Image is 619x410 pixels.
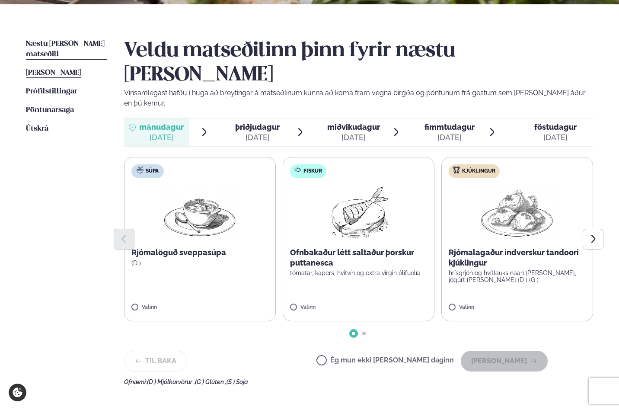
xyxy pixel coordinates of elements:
[26,106,74,114] span: Pöntunarsaga
[139,132,184,143] div: [DATE]
[147,378,195,385] span: (D ) Mjólkurvörur ,
[124,351,187,372] button: Til baka
[227,378,248,385] span: (S ) Soja
[449,269,586,283] p: hrísgrjón og hvítlauks naan [PERSON_NAME], jógúrt [PERSON_NAME] (D ) (G )
[124,378,593,385] div: Ofnæmi:
[294,167,301,173] img: fish.svg
[327,132,380,143] div: [DATE]
[139,122,184,131] span: mánudagur
[124,88,593,109] p: Vinsamlegast hafðu í huga að breytingar á matseðlinum kunna að koma fram vegna birgða og pöntunum...
[26,86,77,97] a: Prófílstillingar
[26,69,81,77] span: [PERSON_NAME]
[26,39,107,60] a: Næstu [PERSON_NAME] matseðill
[137,167,144,173] img: soup.svg
[235,132,280,143] div: [DATE]
[9,384,26,401] a: Cookie settings
[352,332,355,335] span: Go to slide 1
[534,122,577,131] span: föstudagur
[449,247,586,268] p: Rjómalagaður indverskur tandoori kjúklingur
[114,229,134,250] button: Previous slide
[26,68,81,78] a: [PERSON_NAME]
[534,132,577,143] div: [DATE]
[453,167,460,173] img: chicken.svg
[26,125,48,132] span: Útskrá
[583,229,603,250] button: Next slide
[162,185,238,240] img: Soup.png
[26,88,77,95] span: Prófílstillingar
[327,122,380,131] span: miðvikudagur
[26,40,105,58] span: Næstu [PERSON_NAME] matseðill
[235,122,280,131] span: þriðjudagur
[362,332,366,335] span: Go to slide 2
[303,168,322,175] span: Fiskur
[131,259,268,266] p: (D )
[26,105,74,115] a: Pöntunarsaga
[290,269,427,276] p: tómatar, kapers, hvítvín og extra virgin ólífuolía
[424,132,475,143] div: [DATE]
[26,124,48,134] a: Útskrá
[146,168,159,175] span: Súpa
[320,185,397,240] img: Fish.png
[462,168,495,175] span: Kjúklingur
[424,122,475,131] span: fimmtudagur
[131,247,268,258] p: Rjómalöguð sveppasúpa
[290,247,427,268] p: Ofnbakaður létt saltaður þorskur puttanesca
[461,351,548,372] button: [PERSON_NAME]
[195,378,227,385] span: (G ) Glúten ,
[479,185,555,240] img: Chicken-thighs.png
[124,39,593,87] h2: Veldu matseðilinn þinn fyrir næstu [PERSON_NAME]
